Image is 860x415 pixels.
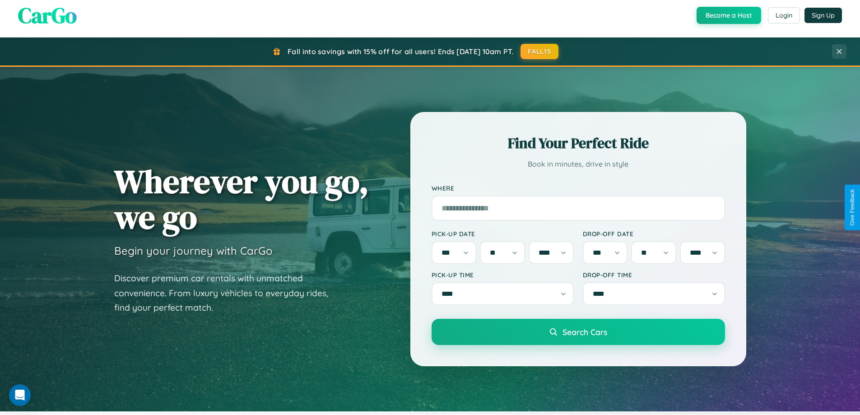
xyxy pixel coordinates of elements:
label: Pick-up Date [432,230,574,238]
label: Drop-off Date [583,230,725,238]
span: CarGo [18,0,77,30]
h3: Begin your journey with CarGo [114,244,273,257]
div: Give Feedback [849,189,855,226]
h2: Find Your Perfect Ride [432,133,725,153]
button: Become a Host [697,7,761,24]
iframe: Intercom live chat [9,384,31,406]
p: Discover premium car rentals with unmatched convenience. From luxury vehicles to everyday rides, ... [114,271,340,315]
h1: Wherever you go, we go [114,163,369,235]
span: Search Cars [562,327,607,337]
button: Login [768,7,800,23]
label: Pick-up Time [432,271,574,279]
button: Search Cars [432,319,725,345]
button: Sign Up [804,8,842,23]
p: Book in minutes, drive in style [432,158,725,171]
button: FALL15 [521,44,558,59]
span: Fall into savings with 15% off for all users! Ends [DATE] 10am PT. [288,47,514,56]
label: Drop-off Time [583,271,725,279]
label: Where [432,184,725,192]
